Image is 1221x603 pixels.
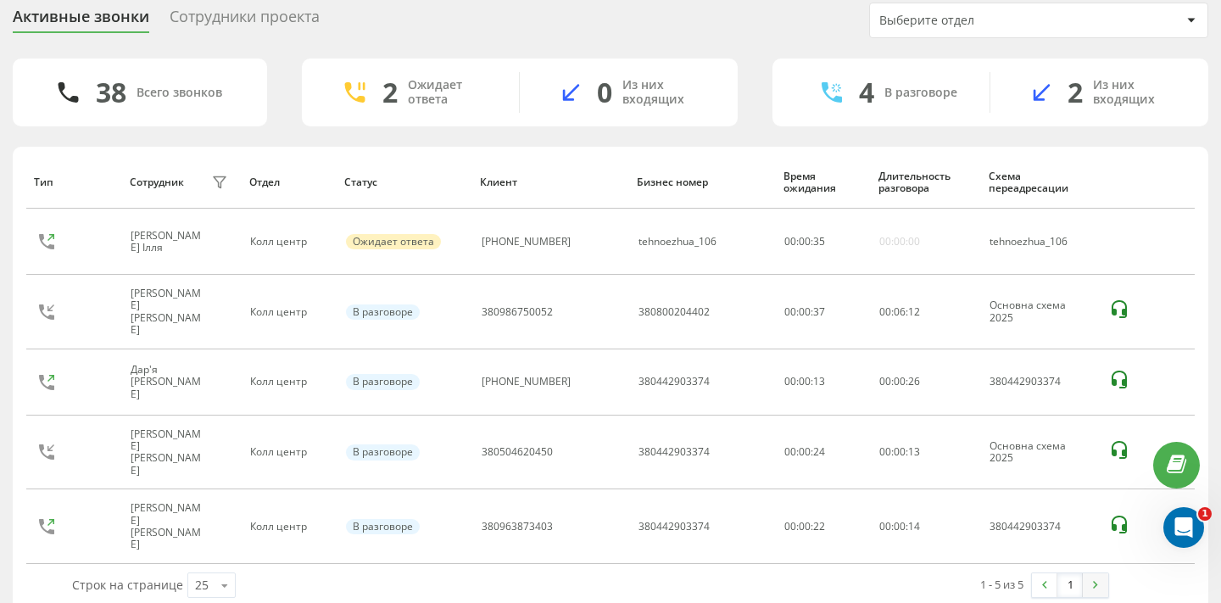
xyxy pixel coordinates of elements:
div: 4 [859,76,874,109]
div: Колл центр [250,236,326,248]
a: 1 [1057,573,1083,597]
div: Схема переадресации [989,170,1091,195]
span: 14 [908,519,920,533]
div: В разговоре [346,519,420,534]
div: [PERSON_NAME] [PERSON_NAME] [131,502,207,551]
span: 00 [799,234,811,248]
div: Колл центр [250,376,326,388]
div: : : [879,306,920,318]
div: Клиент [480,176,621,188]
span: 1 [1198,507,1212,521]
span: 00 [879,444,891,459]
div: Ожидает ответа [346,234,441,249]
div: 1 - 5 из 5 [980,576,1023,593]
div: 00:00:00 [879,236,920,248]
div: tehnoezhua_106 [990,236,1090,248]
div: В разговоре [346,374,420,389]
div: В разговоре [884,86,957,100]
div: Основна схема 2025 [990,299,1090,324]
div: Колл центр [250,446,326,458]
div: 2 [382,76,398,109]
div: 380442903374 [990,521,1090,533]
span: 00 [784,234,796,248]
div: 38 [96,76,126,109]
div: 380986750052 [482,306,553,318]
span: 00 [894,374,906,388]
div: 00:00:22 [784,521,861,533]
div: 00:00:13 [784,376,861,388]
div: 0 [597,76,612,109]
span: 00 [879,374,891,388]
div: Основна схема 2025 [990,440,1090,465]
div: Время ожидания [783,170,862,195]
iframe: Intercom live chat [1163,507,1204,548]
div: 380504620450 [482,446,553,458]
div: В разговоре [346,444,420,460]
span: 13 [908,444,920,459]
div: : : [879,446,920,458]
div: Колл центр [250,306,326,318]
div: Сотрудники проекта [170,8,320,34]
span: 00 [894,444,906,459]
div: Дар'я [PERSON_NAME] [131,364,207,400]
div: [PERSON_NAME] Ілля [131,230,207,254]
div: Всего звонков [137,86,222,100]
div: 380442903374 [638,521,710,533]
div: 2 [1068,76,1083,109]
div: 380800204402 [638,306,710,318]
div: Тип [34,176,113,188]
div: 380442903374 [638,446,710,458]
div: tehnoezhua_106 [638,236,716,248]
span: 00 [879,304,891,319]
div: 380963873403 [482,521,553,533]
span: Строк на странице [72,577,183,593]
div: Бизнес номер [637,176,767,188]
div: : : [879,521,920,533]
div: Длительность разговора [878,170,973,195]
div: [PERSON_NAME] [PERSON_NAME] [131,288,207,337]
div: Из них входящих [622,78,712,107]
div: 00:00:37 [784,306,861,318]
div: [PERSON_NAME] [PERSON_NAME] [131,428,207,477]
div: В разговоре [346,304,420,320]
div: [PHONE_NUMBER] [482,236,571,248]
div: 380442903374 [638,376,710,388]
div: Статус [344,176,464,188]
div: : : [879,376,920,388]
div: 00:00:24 [784,446,861,458]
div: Активные звонки [13,8,149,34]
span: 06 [894,304,906,319]
div: Отдел [249,176,328,188]
span: 35 [813,234,825,248]
span: 00 [894,519,906,533]
span: 00 [879,519,891,533]
span: 26 [908,374,920,388]
div: 380442903374 [990,376,1090,388]
span: 12 [908,304,920,319]
div: Ожидает ответа [408,78,493,107]
div: Из них входящих [1093,78,1183,107]
div: 25 [195,577,209,594]
div: Сотрудник [130,176,184,188]
div: Колл центр [250,521,326,533]
div: [PHONE_NUMBER] [482,376,571,388]
div: Выберите отдел [879,14,1082,28]
div: : : [784,236,825,248]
